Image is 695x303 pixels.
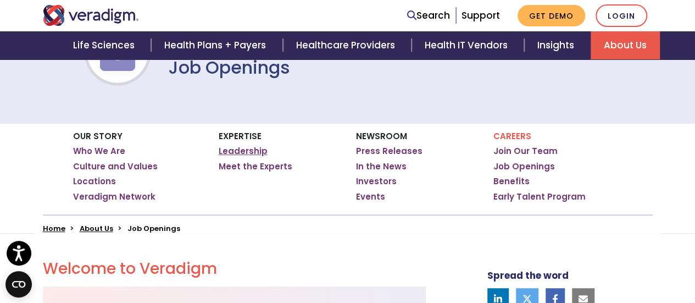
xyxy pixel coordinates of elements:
[43,260,426,278] h2: Welcome to Veradigm
[151,31,282,59] a: Health Plans + Payers
[219,146,268,157] a: Leadership
[524,31,591,59] a: Insights
[462,9,500,22] a: Support
[73,161,158,172] a: Culture and Values
[407,8,450,23] a: Search
[43,5,139,26] img: Veradigm logo
[73,191,155,202] a: Veradigm Network
[493,176,530,187] a: Benefits
[283,31,412,59] a: Healthcare Providers
[80,223,113,234] a: About Us
[591,31,660,59] a: About Us
[5,271,32,298] button: Open CMP widget
[73,176,116,187] a: Locations
[73,146,125,157] a: Who We Are
[493,146,558,157] a: Join Our Team
[43,223,65,234] a: Home
[596,4,647,27] a: Login
[493,191,586,202] a: Early Talent Program
[219,161,292,172] a: Meet the Experts
[356,176,397,187] a: Investors
[493,161,555,172] a: Job Openings
[356,146,422,157] a: Press Releases
[487,269,569,282] strong: Spread the word
[356,191,385,202] a: Events
[356,161,407,172] a: In the News
[169,57,290,78] h1: Job Openings
[60,31,151,59] a: Life Sciences
[518,5,585,26] a: Get Demo
[412,31,524,59] a: Health IT Vendors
